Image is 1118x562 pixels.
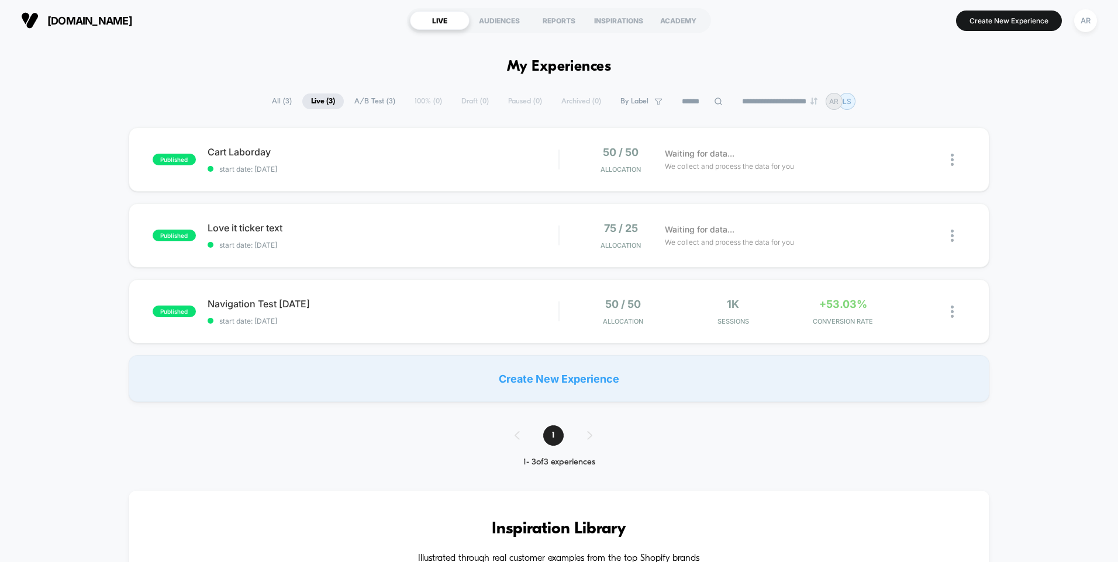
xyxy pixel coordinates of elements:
[605,298,641,310] span: 50 / 50
[604,222,638,234] span: 75 / 25
[529,11,589,30] div: REPORTS
[791,317,895,325] span: CONVERSION RATE
[951,154,954,166] img: close
[153,306,196,317] span: published
[665,223,734,236] span: Waiting for data...
[589,11,648,30] div: INSPIRATIONS
[665,147,734,160] span: Waiting for data...
[47,15,132,27] span: [DOMAIN_NAME]
[302,93,344,109] span: Live ( 3 )
[208,298,558,310] span: Navigation Test [DATE]
[410,11,470,30] div: LIVE
[829,97,838,106] p: AR
[819,298,867,310] span: +53.03%
[648,11,708,30] div: ACADEMY
[208,165,558,174] span: start date: [DATE]
[507,58,612,75] h1: My Experiences
[601,165,641,174] span: Allocation
[470,11,529,30] div: AUDIENCES
[665,161,794,172] span: We collect and process the data for you
[129,355,989,402] div: Create New Experience
[208,146,558,158] span: Cart Laborday
[21,12,39,29] img: Visually logo
[1071,9,1100,33] button: AR
[208,317,558,325] span: start date: [DATE]
[263,93,301,109] span: All ( 3 )
[620,97,648,106] span: By Label
[603,146,639,158] span: 50 / 50
[153,230,196,241] span: published
[153,154,196,165] span: published
[727,298,739,310] span: 1k
[18,11,136,30] button: [DOMAIN_NAME]
[956,11,1062,31] button: Create New Experience
[810,98,817,105] img: end
[208,241,558,249] span: start date: [DATE]
[1074,9,1097,32] div: AR
[208,222,558,234] span: Love it ticker text
[603,317,643,325] span: Allocation
[843,97,851,106] p: LS
[951,306,954,318] img: close
[346,93,404,109] span: A/B Test ( 3 )
[951,230,954,242] img: close
[543,425,564,446] span: 1
[503,457,616,467] div: 1 - 3 of 3 experiences
[681,317,785,325] span: Sessions
[601,241,641,249] span: Allocation
[164,520,954,539] h3: Inspiration Library
[665,237,794,248] span: We collect and process the data for you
